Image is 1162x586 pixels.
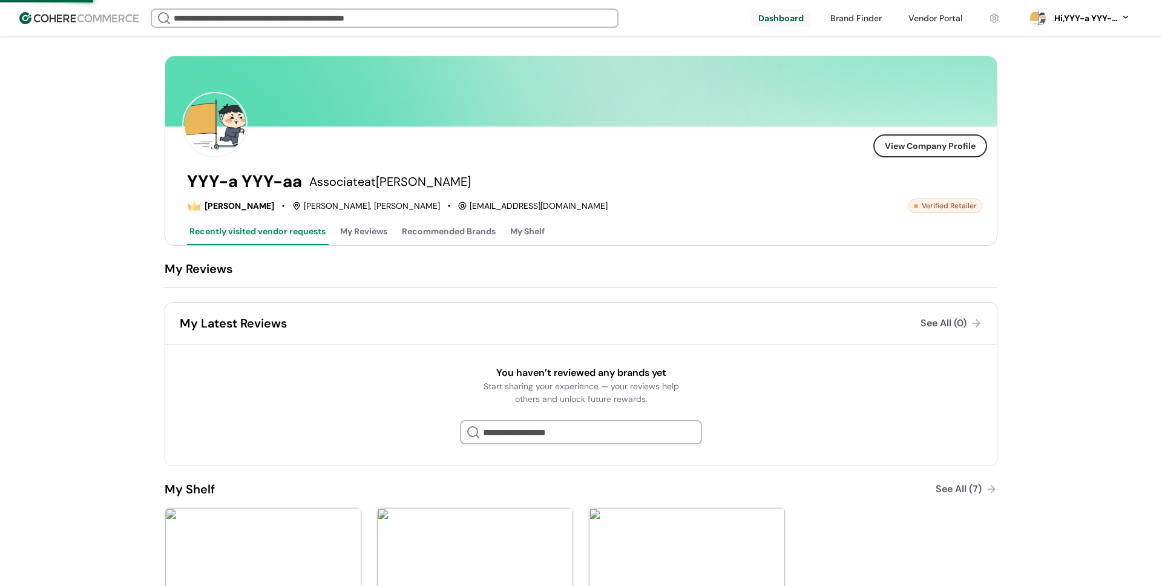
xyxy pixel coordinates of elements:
div: Associate [PERSON_NAME] [309,172,471,191]
div: My Latest Reviews [180,315,287,332]
div: [EMAIL_ADDRESS][DOMAIN_NAME] [458,200,608,212]
svg: 0 percent [182,92,248,157]
div: YYY-a YYY-aa [187,172,302,191]
svg: 0 percent [1029,9,1047,27]
div: See All (7) [936,482,982,496]
button: My Reviews [338,220,390,245]
span: at [364,174,376,189]
div: Verified Retailer [908,199,982,213]
div: Start sharing your experience — your reviews help others and unlock future rewards. [474,380,688,406]
img: McDonald's logo [187,199,202,213]
div: My Reviews [165,260,232,277]
div: [PERSON_NAME], [PERSON_NAME] [292,200,440,212]
div: [PERSON_NAME] [187,199,274,213]
div: Hi, YYY-a YYY-aa [1052,12,1118,25]
button: View Company Profile [873,134,987,157]
button: Recommended Brands [399,220,498,245]
div: My Shelf [165,481,215,498]
button: Hi,YYY-a YYY-aa [1052,12,1131,25]
div: You haven’t reviewed any brands yet [496,366,666,380]
img: Cohere Logo [19,12,139,24]
div: See All (0) [921,316,967,331]
button: My Shelf [508,220,547,245]
button: Recently visited vendor requests [187,220,328,245]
